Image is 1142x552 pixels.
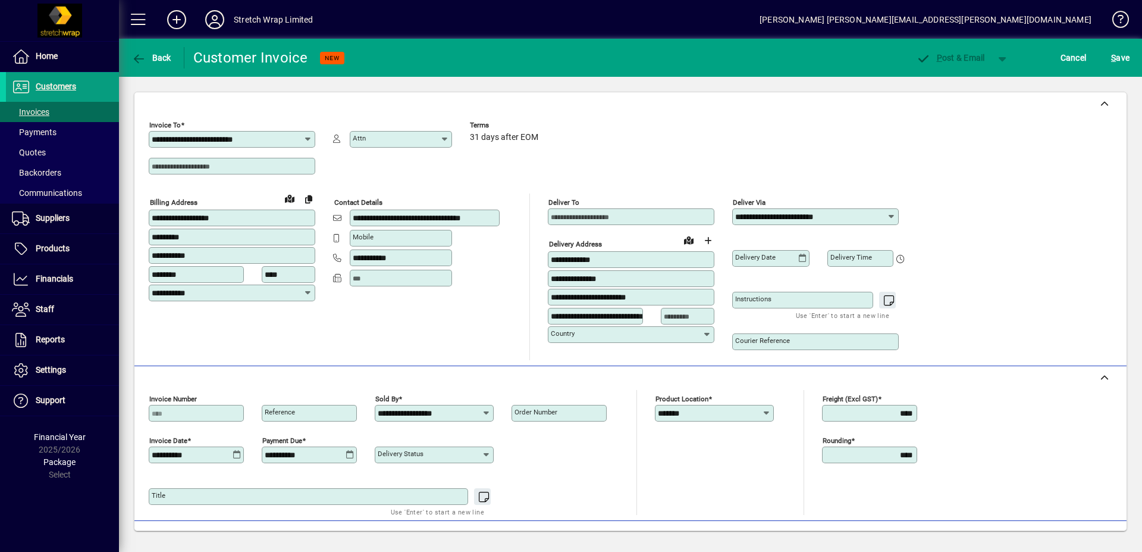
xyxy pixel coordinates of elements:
[1040,527,1100,548] button: Product
[234,10,313,29] div: Stretch Wrap Limited
[6,355,119,385] a: Settings
[34,432,86,442] span: Financial Year
[937,53,942,63] span: P
[910,47,991,68] button: Post & Email
[12,168,61,177] span: Backorders
[378,450,423,458] mat-label: Delivery status
[916,53,985,63] span: ost & Email
[299,189,318,208] button: Copy to Delivery address
[6,122,119,142] a: Payments
[6,102,119,122] a: Invoices
[1111,53,1116,63] span: S
[36,244,70,253] span: Products
[1058,47,1090,68] button: Cancel
[375,395,399,403] mat-label: Sold by
[733,198,765,207] mat-label: Deliver via
[149,395,197,403] mat-label: Invoice number
[1046,528,1094,547] span: Product
[36,274,73,283] span: Financials
[36,395,65,405] span: Support
[6,234,119,264] a: Products
[1061,48,1087,67] span: Cancel
[6,295,119,325] a: Staff
[280,189,299,208] a: View on map
[36,213,70,223] span: Suppliers
[12,148,46,157] span: Quotes
[514,408,557,416] mat-label: Order number
[149,121,181,129] mat-label: Invoice To
[353,233,374,241] mat-label: Mobile
[760,10,1091,29] div: [PERSON_NAME] [PERSON_NAME][EMAIL_ADDRESS][PERSON_NAME][DOMAIN_NAME]
[698,231,717,250] button: Choose address
[1108,47,1132,68] button: Save
[713,527,783,548] button: Product History
[6,42,119,71] a: Home
[149,436,187,445] mat-label: Invoice date
[158,9,196,30] button: Add
[6,204,119,233] a: Suppliers
[551,329,575,338] mat-label: Country
[265,408,295,416] mat-label: Reference
[735,336,790,345] mat-label: Courier Reference
[391,505,484,519] mat-hint: Use 'Enter' to start a new line
[196,9,234,30] button: Profile
[36,335,65,344] span: Reports
[6,264,119,294] a: Financials
[152,491,165,500] mat-label: Title
[470,121,541,129] span: Terms
[718,528,779,547] span: Product History
[6,386,119,416] a: Support
[735,295,771,303] mat-label: Instructions
[119,47,184,68] app-page-header-button: Back
[1103,2,1127,41] a: Knowledge Base
[735,253,776,261] mat-label: Delivery date
[353,134,366,142] mat-label: Attn
[6,163,119,183] a: Backorders
[6,183,119,203] a: Communications
[131,53,171,63] span: Back
[12,107,49,117] span: Invoices
[470,133,538,142] span: 31 days after EOM
[823,395,878,403] mat-label: Freight (excl GST)
[830,253,872,261] mat-label: Delivery time
[262,436,302,445] mat-label: Payment due
[43,457,76,467] span: Package
[1111,48,1130,67] span: ave
[128,47,174,68] button: Back
[679,230,698,250] a: View on map
[548,198,579,207] mat-label: Deliver To
[36,365,66,375] span: Settings
[796,308,889,322] mat-hint: Use 'Enter' to start a new line
[36,304,54,314] span: Staff
[6,325,119,355] a: Reports
[655,395,708,403] mat-label: Product location
[12,188,82,198] span: Communications
[823,436,851,445] mat-label: Rounding
[36,82,76,91] span: Customers
[6,142,119,163] a: Quotes
[36,51,58,61] span: Home
[193,48,308,67] div: Customer Invoice
[325,54,340,62] span: NEW
[12,127,57,137] span: Payments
